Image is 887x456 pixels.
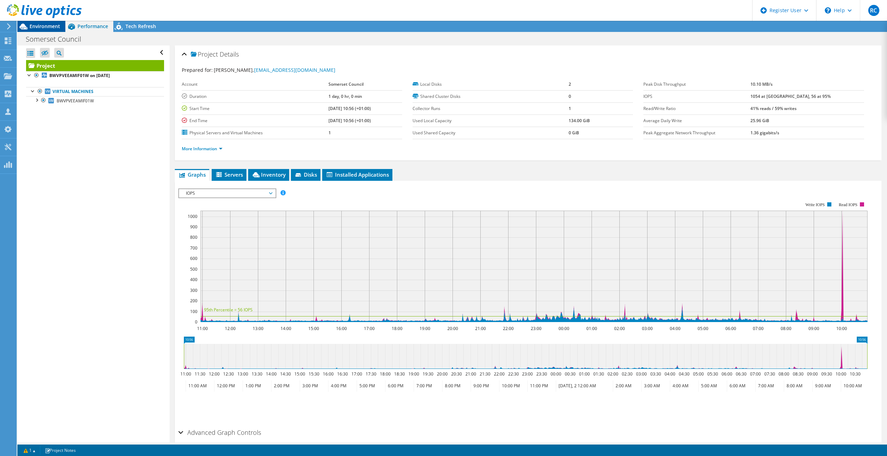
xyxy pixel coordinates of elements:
text: 05:30 [707,371,718,377]
b: 1.36 gigabits/s [750,130,779,136]
text: 03:00 [636,371,646,377]
text: 23:30 [536,371,547,377]
span: Performance [78,23,108,29]
text: 06:00 [725,326,736,331]
b: 1054 at [GEOGRAPHIC_DATA], 56 at 95% [750,93,831,99]
text: 16:00 [336,326,347,331]
b: [DATE] 10:56 (+01:00) [328,118,371,124]
text: 200 [190,298,197,304]
label: Collector Runs [413,105,569,112]
span: [PERSON_NAME], [214,67,335,73]
h2: Advanced Graph Controls [178,425,261,439]
a: BWVPVEEAMIF01W on [DATE] [26,71,164,80]
text: 04:00 [664,371,675,377]
text: 100 [190,309,197,314]
b: 1 [328,130,331,136]
text: 00:30 [564,371,575,377]
text: 01:30 [593,371,604,377]
text: 13:30 [251,371,262,377]
text: 17:00 [364,326,374,331]
b: Somerset Council [328,81,364,87]
text: 16:30 [337,371,348,377]
text: 15:00 [294,371,305,377]
b: 2 [569,81,571,87]
text: 14:00 [280,326,291,331]
label: Read/Write Ratio [643,105,750,112]
text: 20:00 [437,371,447,377]
span: Installed Applications [326,171,389,178]
span: Servers [215,171,243,178]
text: 18:30 [394,371,405,377]
text: 09:30 [821,371,832,377]
text: 19:00 [419,326,430,331]
text: 01:00 [579,371,589,377]
text: 03:00 [642,326,652,331]
label: Shared Cluster Disks [413,93,569,100]
text: 11:00 [180,371,191,377]
a: Project [26,60,164,71]
text: 02:00 [607,371,618,377]
text: 19:00 [408,371,419,377]
span: RC [868,5,879,16]
h1: Somerset Council [23,35,92,43]
text: 08:30 [792,371,803,377]
label: Local Disks [413,81,569,88]
text: 300 [190,287,197,293]
label: End Time [182,117,328,124]
a: 1 [19,446,40,455]
b: 25.96 GiB [750,118,769,124]
text: 02:30 [621,371,632,377]
text: 22:00 [494,371,504,377]
text: 10:00 [835,371,846,377]
a: [EMAIL_ADDRESS][DOMAIN_NAME] [254,67,335,73]
text: 06:00 [721,371,732,377]
text: 08:00 [778,371,789,377]
text: 12:00 [225,326,235,331]
a: BWVPVEEAMIF01W [26,96,164,105]
label: IOPS [643,93,750,100]
b: 10.10 MB/s [750,81,773,87]
text: 09:00 [808,326,819,331]
text: 11:00 [197,326,207,331]
span: Graphs [178,171,206,178]
text: 02:00 [614,326,625,331]
text: 12:00 [209,371,219,377]
text: 10:00 [836,326,847,331]
text: 06:30 [735,371,746,377]
b: 0 GiB [569,130,579,136]
text: 00:00 [550,371,561,377]
text: 13:00 [252,326,263,331]
b: 1 [569,105,571,111]
text: 20:30 [451,371,462,377]
text: 16:00 [323,371,333,377]
text: 13:00 [237,371,248,377]
b: 134.00 GiB [569,118,590,124]
text: 03:30 [650,371,661,377]
span: BWVPVEEAMIF01W [57,98,94,104]
text: 05:00 [697,326,708,331]
span: Tech Refresh [125,23,156,29]
text: 500 [190,266,197,272]
text: 07:30 [764,371,775,377]
span: Details [220,50,239,58]
text: 15:00 [308,326,319,331]
text: 21:00 [465,371,476,377]
b: [DATE] 10:56 (+01:00) [328,105,371,111]
span: IOPS [182,189,272,197]
label: Average Daily Write [643,117,750,124]
text: 04:00 [669,326,680,331]
a: Virtual Machines [26,87,164,96]
text: 12:30 [223,371,234,377]
span: Environment [30,23,60,29]
text: 10:30 [849,371,860,377]
text: Write IOPS [805,202,825,207]
b: 41% reads / 59% writes [750,105,797,111]
span: Project [191,51,218,58]
text: 00:00 [558,326,569,331]
text: 0 [195,319,197,325]
text: 07:00 [750,371,760,377]
b: 0 [569,93,571,99]
text: 1000 [188,213,197,219]
a: Project Notes [40,446,81,455]
text: 20:00 [447,326,458,331]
